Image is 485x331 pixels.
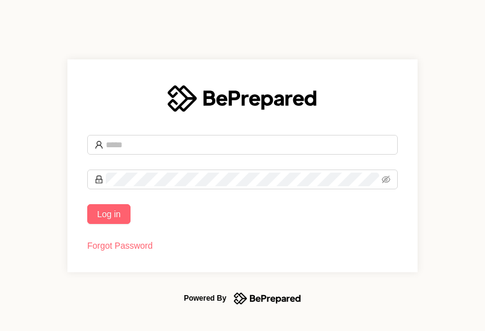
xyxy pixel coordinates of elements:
[95,140,103,149] span: user
[95,175,103,184] span: lock
[97,207,121,221] span: Log in
[184,291,226,306] div: Powered By
[87,204,131,224] button: Log in
[382,175,390,184] span: eye-invisible
[87,241,153,251] a: Forgot Password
